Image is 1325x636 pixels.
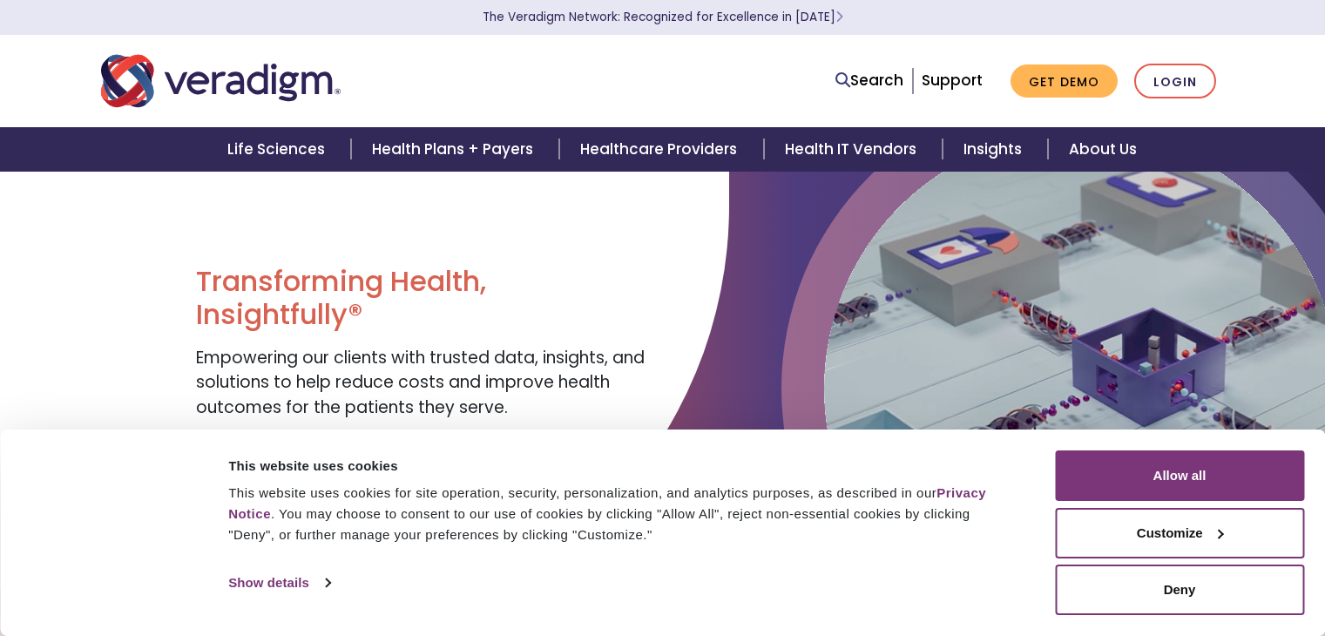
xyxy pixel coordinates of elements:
[101,52,341,110] img: Veradigm logo
[196,346,645,419] span: Empowering our clients with trusted data, insights, and solutions to help reduce costs and improv...
[1055,508,1304,558] button: Customize
[206,127,351,172] a: Life Sciences
[483,9,843,25] a: The Veradigm Network: Recognized for Excellence in [DATE]Learn More
[228,456,1016,477] div: This website uses cookies
[764,127,943,172] a: Health IT Vendors
[559,127,763,172] a: Healthcare Providers
[1134,64,1216,99] a: Login
[351,127,559,172] a: Health Plans + Payers
[228,570,329,596] a: Show details
[943,127,1048,172] a: Insights
[835,69,903,92] a: Search
[1055,450,1304,501] button: Allow all
[922,70,983,91] a: Support
[1048,127,1158,172] a: About Us
[228,483,1016,545] div: This website uses cookies for site operation, security, personalization, and analytics purposes, ...
[835,9,843,25] span: Learn More
[196,265,649,332] h1: Transforming Health, Insightfully®
[1055,565,1304,615] button: Deny
[1011,64,1118,98] a: Get Demo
